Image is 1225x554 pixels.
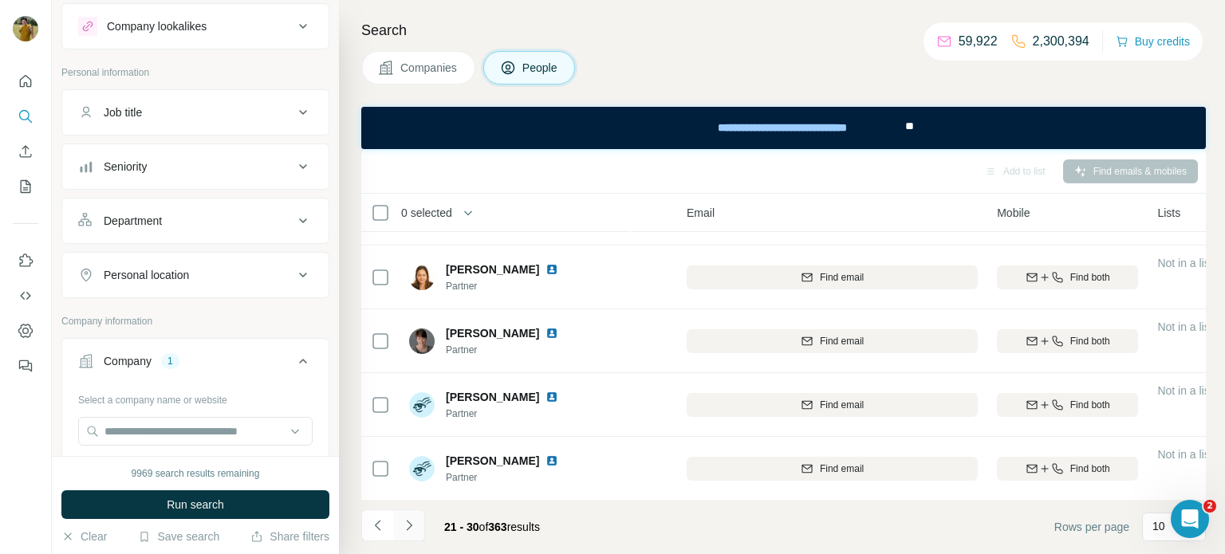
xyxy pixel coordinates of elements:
[479,521,489,533] span: of
[687,205,715,221] span: Email
[1070,334,1110,348] span: Find both
[62,147,329,186] button: Seniority
[546,391,558,403] img: LinkedIn logo
[1152,518,1165,534] p: 10
[522,60,559,76] span: People
[13,102,38,131] button: Search
[62,342,329,387] button: Company1
[1070,462,1110,476] span: Find both
[62,256,329,294] button: Personal location
[1157,205,1180,221] span: Lists
[13,137,38,166] button: Enrich CSV
[13,246,38,275] button: Use Surfe on LinkedIn
[78,387,313,407] div: Select a company name or website
[104,213,162,229] div: Department
[997,265,1138,289] button: Find both
[409,456,435,481] img: Avatar
[1116,30,1190,53] button: Buy credits
[546,327,558,340] img: LinkedIn logo
[61,65,329,80] p: Personal information
[393,509,425,541] button: Navigate to next page
[13,172,38,201] button: My lists
[167,497,224,513] span: Run search
[1171,500,1209,538] iframe: Intercom live chat
[61,490,329,519] button: Run search
[13,67,38,96] button: Quick start
[132,466,260,481] div: 9969 search results remaining
[361,107,1206,149] iframe: Banner
[13,352,38,380] button: Feedback
[104,159,147,175] div: Seniority
[997,393,1138,417] button: Find both
[446,407,565,421] span: Partner
[104,353,152,369] div: Company
[446,453,539,469] span: [PERSON_NAME]
[400,60,459,76] span: Companies
[959,32,998,51] p: 59,922
[1203,500,1216,513] span: 2
[687,393,978,417] button: Find email
[444,521,540,533] span: results
[444,521,479,533] span: 21 - 30
[820,270,864,285] span: Find email
[546,263,558,276] img: LinkedIn logo
[997,457,1138,481] button: Find both
[107,18,207,34] div: Company lookalikes
[1157,320,1212,333] span: Not in a list
[250,528,329,544] button: Share filters
[62,202,329,240] button: Department
[1157,448,1212,461] span: Not in a list
[104,267,189,283] div: Personal location
[997,329,1138,353] button: Find both
[161,354,179,368] div: 1
[1070,270,1110,285] span: Find both
[62,7,329,45] button: Company lookalikes
[546,454,558,467] img: LinkedIn logo
[13,316,38,345] button: Dashboard
[361,509,393,541] button: Navigate to previous page
[13,16,38,41] img: Avatar
[687,265,978,289] button: Find email
[409,265,435,290] img: Avatar
[488,521,506,533] span: 363
[1054,519,1129,535] span: Rows per page
[446,389,539,405] span: [PERSON_NAME]
[820,462,864,476] span: Find email
[61,528,107,544] button: Clear
[820,398,864,412] span: Find email
[138,528,219,544] button: Save search
[1070,398,1110,412] span: Find both
[1157,384,1212,397] span: Not in a list
[446,470,565,485] span: Partner
[820,334,864,348] span: Find email
[13,281,38,310] button: Use Surfe API
[409,392,435,418] img: Avatar
[401,205,452,221] span: 0 selected
[1157,257,1212,269] span: Not in a list
[687,457,978,481] button: Find email
[361,19,1206,41] h4: Search
[446,325,539,341] span: [PERSON_NAME]
[446,261,539,277] span: [PERSON_NAME]
[409,328,435,354] img: Avatar
[1033,32,1089,51] p: 2,300,394
[446,343,565,357] span: Partner
[62,93,329,132] button: Job title
[446,279,565,293] span: Partner
[687,329,978,353] button: Find email
[997,205,1030,221] span: Mobile
[104,104,142,120] div: Job title
[61,314,329,328] p: Company information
